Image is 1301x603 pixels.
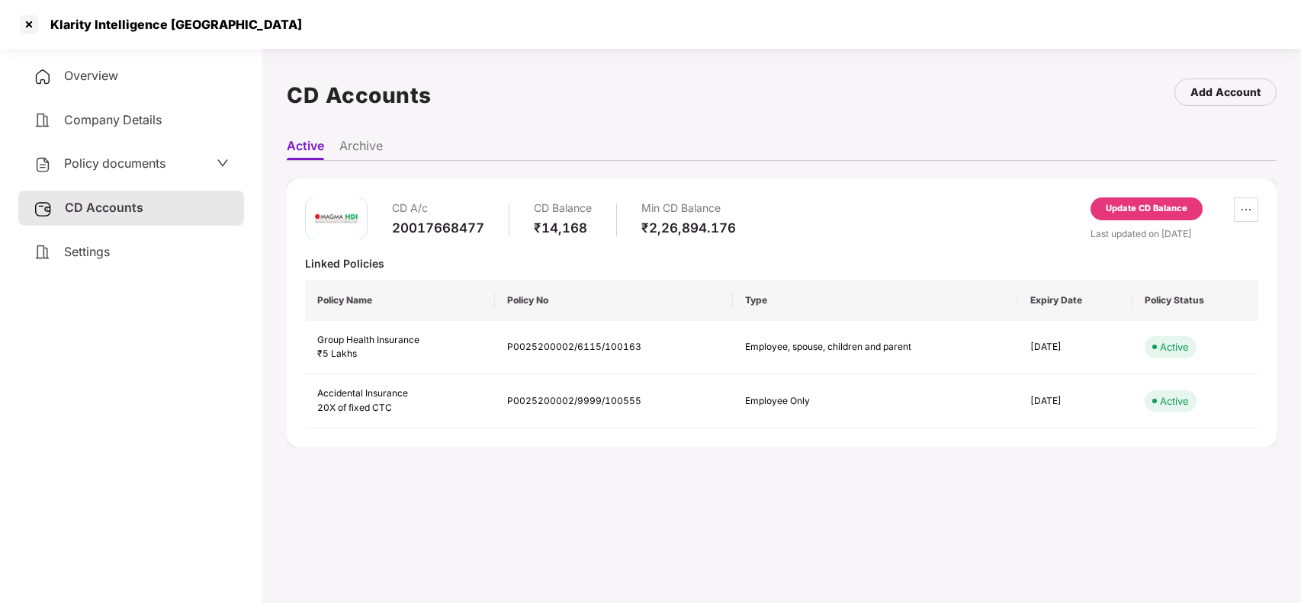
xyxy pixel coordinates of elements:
button: ellipsis [1234,197,1258,222]
div: CD Balance [534,197,592,220]
span: CD Accounts [65,200,143,215]
div: 20017668477 [392,220,484,236]
span: down [217,157,229,169]
div: Accidental Insurance [317,386,483,401]
td: [DATE] [1018,321,1132,375]
th: Policy No [495,280,733,321]
div: ₹2,26,894.176 [641,220,736,236]
span: 20X of fixed CTC [317,402,392,413]
div: Add Account [1190,84,1261,101]
span: Settings [64,244,110,259]
img: svg+xml;base64,PHN2ZyB4bWxucz0iaHR0cDovL3d3dy53My5vcmcvMjAwMC9zdmciIHdpZHRoPSIyNCIgaGVpZ2h0PSIyNC... [34,156,52,174]
th: Expiry Date [1018,280,1132,321]
span: Company Details [64,112,162,127]
th: Type [733,280,1019,321]
img: svg+xml;base64,PHN2ZyB3aWR0aD0iMjUiIGhlaWdodD0iMjQiIHZpZXdCb3g9IjAgMCAyNSAyNCIgZmlsbD0ibm9uZSIgeG... [34,200,53,218]
th: Policy Name [305,280,495,321]
div: Active [1160,339,1189,354]
div: Klarity Intelligence [GEOGRAPHIC_DATA] [41,17,302,32]
span: Policy documents [64,156,165,171]
img: svg+xml;base64,PHN2ZyB4bWxucz0iaHR0cDovL3d3dy53My5vcmcvMjAwMC9zdmciIHdpZHRoPSIyNCIgaGVpZ2h0PSIyNC... [34,243,52,261]
div: Employee, spouse, children and parent [745,340,913,354]
div: Linked Policies [305,256,1258,271]
div: Group Health Insurance [317,333,483,348]
img: svg+xml;base64,PHN2ZyB4bWxucz0iaHR0cDovL3d3dy53My5vcmcvMjAwMC9zdmciIHdpZHRoPSIyNCIgaGVpZ2h0PSIyNC... [34,68,52,86]
span: Overview [64,68,118,83]
th: Policy Status [1132,280,1258,321]
div: Employee Only [745,394,913,409]
img: magma.png [313,196,359,242]
img: svg+xml;base64,PHN2ZyB4bWxucz0iaHR0cDovL3d3dy53My5vcmcvMjAwMC9zdmciIHdpZHRoPSIyNCIgaGVpZ2h0PSIyNC... [34,111,52,130]
li: Active [287,138,324,160]
div: ₹14,168 [534,220,592,236]
td: [DATE] [1018,374,1132,428]
div: Min CD Balance [641,197,736,220]
h1: CD Accounts [287,79,432,112]
div: Update CD Balance [1106,202,1187,216]
div: Last updated on [DATE] [1091,226,1258,241]
div: CD A/c [392,197,484,220]
div: Active [1160,393,1189,409]
span: ellipsis [1235,204,1258,216]
td: P0025200002/9999/100555 [495,374,733,428]
td: P0025200002/6115/100163 [495,321,733,375]
li: Archive [339,138,383,160]
span: ₹5 Lakhs [317,348,357,359]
